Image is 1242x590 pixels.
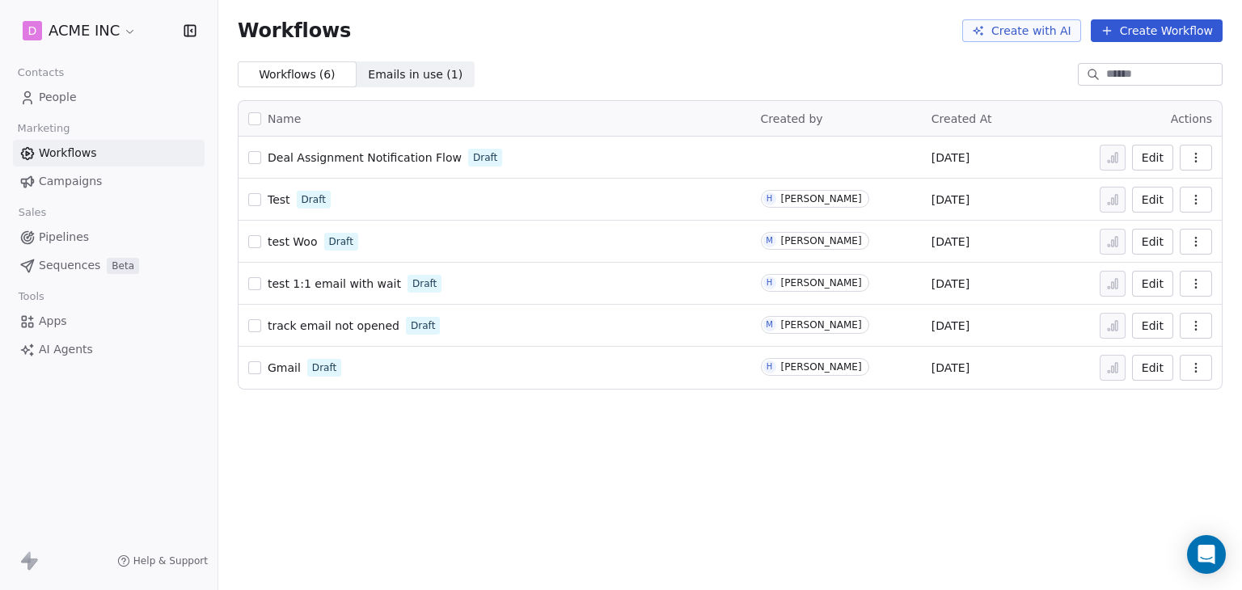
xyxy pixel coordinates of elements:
div: [PERSON_NAME] [781,319,862,331]
span: [DATE] [931,234,970,250]
span: Beta [107,258,139,274]
div: [PERSON_NAME] [781,235,862,247]
span: [DATE] [931,318,970,334]
span: Draft [329,234,353,249]
button: Create Workflow [1091,19,1223,42]
span: Workflows [238,19,351,42]
span: Sequences [39,257,100,274]
span: test Woo [268,235,318,248]
span: Created At [931,112,992,125]
span: Marketing [11,116,77,141]
button: Edit [1132,355,1173,381]
a: Gmail [268,360,301,376]
div: M [766,318,773,331]
span: Draft [302,192,326,207]
button: Edit [1132,187,1173,213]
div: Open Intercom Messenger [1187,535,1226,574]
span: Sales [11,200,53,225]
div: [PERSON_NAME] [781,361,862,373]
a: SequencesBeta [13,252,205,279]
button: Edit [1132,145,1173,171]
a: Workflows [13,140,205,166]
a: track email not opened [268,318,399,334]
span: Draft [473,150,497,165]
a: Campaigns [13,168,205,195]
a: Test [268,192,290,208]
span: Apps [39,313,67,330]
span: ACME INC [49,20,120,41]
div: H [767,360,773,373]
button: DACME INC [19,17,140,44]
span: test 1:1 email with wait [268,277,401,290]
a: test Woo [268,234,318,250]
span: Campaigns [39,173,102,190]
span: [DATE] [931,360,970,376]
a: Pipelines [13,224,205,251]
a: Deal Assignment Notification Flow [268,150,462,166]
button: Edit [1132,313,1173,339]
button: Edit [1132,271,1173,297]
span: [DATE] [931,192,970,208]
div: [PERSON_NAME] [781,193,862,204]
div: [PERSON_NAME] [781,277,862,289]
span: Name [268,111,301,128]
span: Actions [1171,112,1212,125]
span: Gmail [268,361,301,374]
span: AI Agents [39,341,93,358]
span: Draft [412,276,437,291]
button: Create with AI [962,19,1081,42]
span: Contacts [11,61,71,85]
span: track email not opened [268,319,399,332]
span: Created by [761,112,823,125]
div: H [767,276,773,289]
a: Apps [13,308,205,335]
span: D [28,23,37,39]
span: Pipelines [39,229,89,246]
div: M [766,234,773,247]
span: Help & Support [133,554,208,567]
div: H [767,192,773,205]
span: Draft [312,360,336,375]
a: Help & Support [117,554,208,567]
a: AI Agents [13,336,205,363]
span: Test [268,193,290,206]
span: People [39,89,77,106]
a: People [13,84,205,111]
span: Emails in use ( 1 ) [368,66,463,83]
span: Draft [411,318,435,333]
a: test 1:1 email with wait [268,276,401,292]
span: Tools [11,284,51,309]
span: [DATE] [931,150,970,166]
button: Edit [1132,229,1173,255]
span: [DATE] [931,276,970,292]
span: Workflows [39,145,97,162]
span: Deal Assignment Notification Flow [268,151,462,164]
